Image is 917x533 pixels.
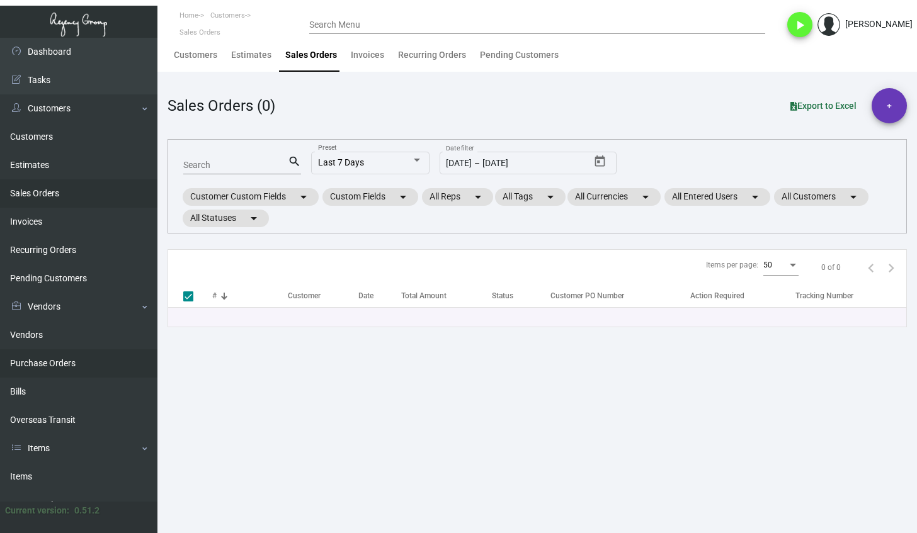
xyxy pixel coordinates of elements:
button: Export to Excel [780,94,867,117]
span: Home [179,11,198,20]
mat-icon: arrow_drop_down [396,189,411,205]
button: Open calendar [589,152,610,172]
div: 0 of 0 [821,262,841,273]
mat-chip: All Customers [774,188,869,206]
mat-chip: All Reps [422,188,493,206]
mat-icon: arrow_drop_down [748,189,763,205]
div: Tracking Number [795,290,853,301]
mat-icon: arrow_drop_down [638,189,653,205]
mat-chip: All Entered Users [664,188,770,206]
mat-icon: arrow_drop_down [296,189,311,205]
img: admin@bootstrapmaster.com [817,13,840,36]
div: Items per page: [706,259,758,271]
mat-chip: Customer Custom Fields [183,188,319,206]
div: Date [358,290,373,301]
input: Start date [446,159,472,169]
div: Customer [288,290,321,301]
div: Total Amount [401,290,447,301]
div: Customer PO Number [550,290,624,301]
div: # [212,290,217,301]
mat-chip: Custom Fields [322,188,418,206]
div: 0.51.2 [74,504,100,517]
span: – [474,159,480,169]
div: Pending Customers [480,48,559,62]
mat-icon: arrow_drop_down [470,189,486,205]
div: Sales Orders (0) [168,94,275,117]
input: End date [482,159,552,169]
mat-select: Items per page: [763,261,799,270]
div: Action Required [690,290,795,301]
div: Estimates [231,48,271,62]
div: Customer [288,290,358,301]
mat-chip: All Currencies [567,188,661,206]
mat-icon: arrow_drop_down [846,189,861,205]
div: Customer PO Number [550,290,690,301]
div: Status [492,290,544,301]
i: play_arrow [792,18,807,33]
div: Status [492,290,513,301]
button: + [872,88,907,123]
div: Tracking Number [795,290,906,301]
div: # [212,290,288,301]
div: Invoices [351,48,384,62]
div: Action Required [690,290,744,301]
button: Previous page [861,257,881,278]
div: Recurring Orders [398,48,466,62]
span: + [887,88,892,123]
div: [PERSON_NAME] [845,18,913,31]
span: Last 7 Days [318,157,364,167]
span: Customers [210,11,245,20]
span: Export to Excel [790,101,857,111]
mat-icon: search [288,154,301,169]
mat-chip: All Tags [495,188,566,206]
button: play_arrow [787,12,812,37]
div: Date [358,290,401,301]
div: Customers [174,48,217,62]
mat-icon: arrow_drop_down [246,211,261,226]
span: Sales Orders [179,28,220,36]
span: 50 [763,261,772,269]
mat-chip: All Statuses [183,210,269,227]
button: Next page [881,257,901,278]
div: Total Amount [401,290,492,301]
div: Current version: [5,504,69,517]
div: Sales Orders [285,48,337,62]
mat-icon: arrow_drop_down [543,189,558,205]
